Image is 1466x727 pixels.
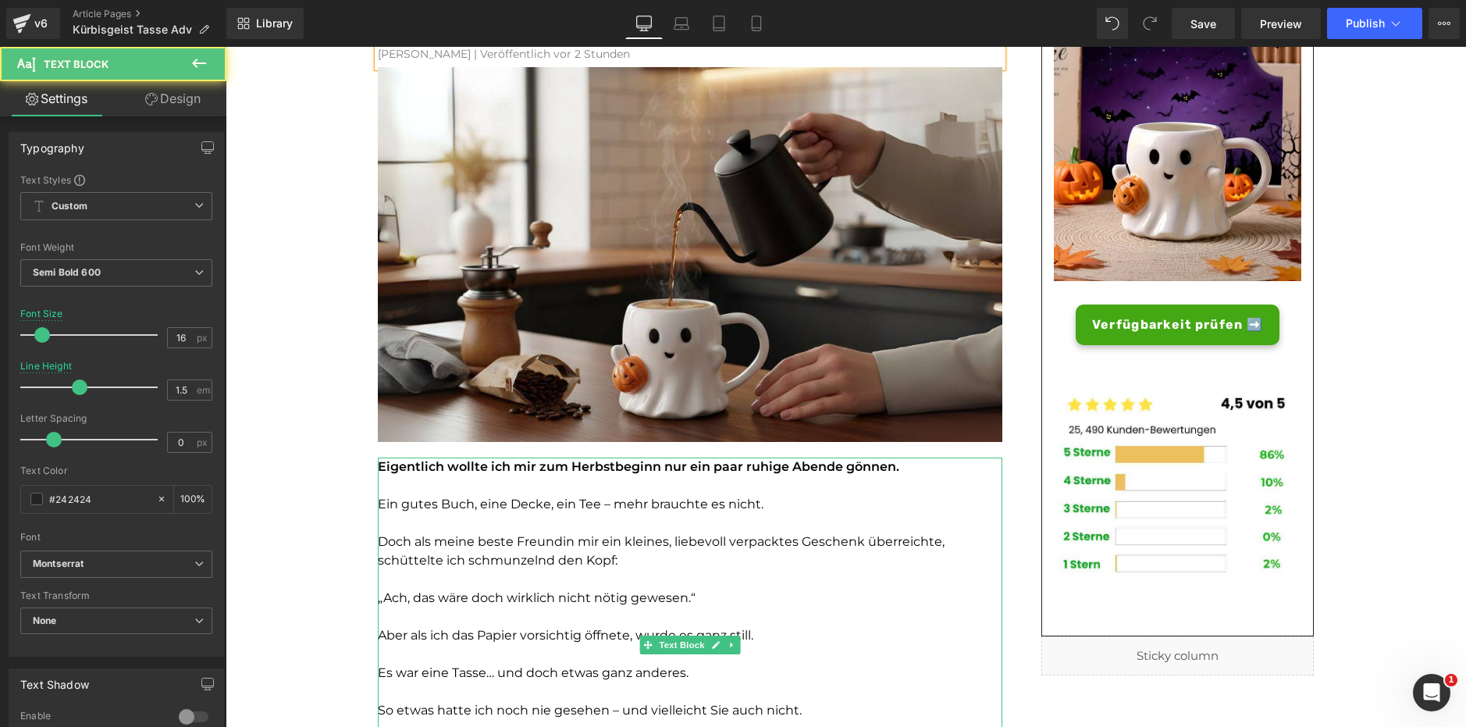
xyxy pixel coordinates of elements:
a: Desktop [625,8,663,39]
span: Save [1190,16,1216,32]
font: Eigentlich wollte ich mir zum Herbstbeginn nur ein paar ruhige Abende gönnen. [152,412,674,427]
span: em [197,385,210,395]
font: Aber als ich das Papier vorsichtig öffnete, wurde es ganz still. [152,581,528,596]
div: Text Transform [20,590,212,601]
div: Text Color [20,465,212,476]
div: Enable [20,710,163,726]
font: „Ach, das wäre doch wirklich nicht nötig gewesen.“ [152,543,470,558]
div: v6 [31,13,51,34]
span: Kürbisgeist Tasse Adv [73,23,192,36]
span: Preview [1260,16,1302,32]
span: px [197,333,210,343]
div: Font Weight [20,242,212,253]
div: Text Styles [20,173,212,186]
span: Publish [1346,17,1385,30]
iframe: Intercom live chat [1413,674,1450,711]
div: Line Height [20,361,72,372]
div: Typography [20,133,84,155]
a: Preview [1241,8,1321,39]
span: Verfügbarkeit prüfen ➡️ [866,269,1037,287]
div: Letter Spacing [20,413,212,424]
div: Font Size [20,308,63,319]
a: Article Pages [73,8,226,20]
i: Montserrat [33,558,84,571]
input: Color [49,490,149,508]
a: Laptop [663,8,700,39]
div: Font [20,532,212,543]
b: None [33,615,57,626]
font: Doch als meine beste Freundin mir ein kleines, liebevoll verpacktes Geschenk überreichte, schütte... [152,487,719,521]
a: v6 [6,8,60,39]
span: Library [256,16,293,30]
a: Expand / Collapse [498,589,514,608]
span: Text Block [430,589,482,608]
button: Undo [1097,8,1128,39]
button: Redo [1134,8,1165,39]
button: More [1429,8,1460,39]
a: New Library [226,8,304,39]
div: % [174,486,212,513]
font: So etwas hatte ich noch nie gesehen – und vielleicht Sie auch nicht. [152,656,576,671]
a: Verfügbarkeit prüfen ➡️ [850,258,1054,298]
span: Text Block [44,58,109,70]
font: Ein gutes Buch, eine Decke, ein Tee – mehr brauchte es nicht. [152,450,538,465]
a: Design [116,81,230,116]
button: Publish [1327,8,1422,39]
font: Es war eine Tasse… und doch etwas ganz anderes. [152,618,463,633]
b: Semi Bold 600 [33,266,101,278]
a: Mobile [738,8,775,39]
div: Text Shadow [20,669,89,691]
b: Custom [52,200,87,213]
span: px [197,437,210,447]
span: 1 [1445,674,1457,686]
a: Tablet [700,8,738,39]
